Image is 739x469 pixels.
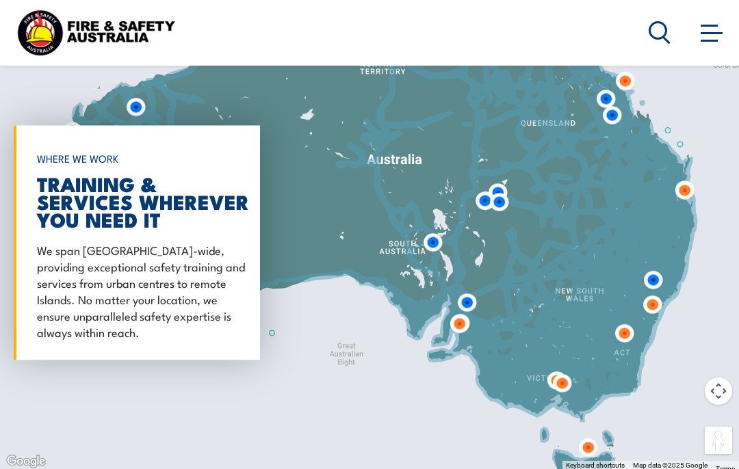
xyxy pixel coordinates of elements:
h6: WHERE WE WORK [37,146,246,171]
p: We span [GEOGRAPHIC_DATA]-wide, providing exceptional safety training and services from urban cen... [37,241,246,340]
h2: TRAINING & SERVICES WHEREVER YOU NEED IT [37,174,246,228]
span: Map data ©2025 Google [633,461,708,469]
button: Map camera controls [705,377,732,405]
button: Drag Pegman onto the map to open Street View [705,427,732,454]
